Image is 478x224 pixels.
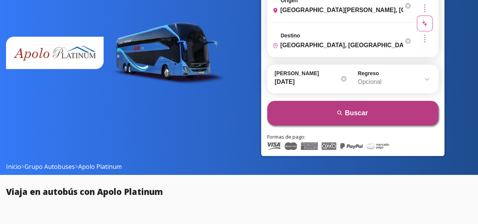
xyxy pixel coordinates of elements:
[340,142,363,150] img: PayPal
[358,73,431,91] input: Opcional
[267,133,438,141] p: Formas de pago:
[6,162,122,171] span: > >
[281,32,300,39] label: Destino
[322,142,336,150] img: Oxxo
[267,101,438,125] button: Buscar
[6,162,21,171] a: Inicio
[6,19,226,89] img: bus apolo platinum
[367,142,389,150] img: Mercado Pago
[25,162,75,171] a: Grupo Autobuses
[285,142,297,150] img: Master Card
[78,162,122,171] span: Apolo Platinum
[275,70,348,76] label: [PERSON_NAME]
[269,36,403,55] input: Buscar Destino
[6,185,472,198] h2: Viaja en autobús con Apolo Platinum
[267,142,281,150] img: Visa
[269,1,403,20] input: Buscar Origen
[301,142,318,150] img: American Express
[358,70,431,76] label: Regreso
[275,73,348,91] input: Elegir Fecha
